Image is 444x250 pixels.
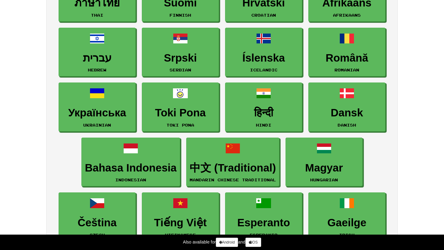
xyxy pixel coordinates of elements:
small: Hungarian [310,178,338,182]
a: DanskDanish [308,83,385,131]
h3: Toki Pona [145,107,216,119]
a: УкраїнськаUkrainian [59,83,136,131]
a: 中文 (Traditional)Mandarin Chinese Traditional [186,138,279,187]
h3: Čeština [62,217,132,229]
small: Mandarin Chinese Traditional [190,178,276,182]
h3: Íslenska [228,52,299,64]
small: Esperanto [250,233,277,237]
h3: Tiếng Việt [145,217,216,229]
small: Thai [91,13,103,17]
small: Irish [339,233,355,237]
small: Icelandic [250,68,277,72]
a: ČeštinaCzech [59,192,136,241]
h3: עברית [62,52,132,64]
h3: Українська [62,107,132,119]
small: Hindi [256,123,271,127]
small: Afrikaans [333,13,361,17]
h3: Bahasa Indonesia [85,162,177,174]
a: हिन्दीHindi [225,83,302,131]
a: Toki PonaToki Pona [142,83,219,131]
h3: Magyar [289,162,359,174]
a: Tiếng ViệtVietnamese [142,192,219,241]
a: RomânăRomanian [308,28,385,77]
small: Hebrew [88,68,106,72]
a: עבריתHebrew [59,28,136,77]
small: Danish [338,123,356,127]
a: MagyarHungarian [286,138,363,187]
a: EsperantoEsperanto [225,192,302,241]
small: Indonesian [115,178,146,182]
a: iOS [245,238,261,247]
small: Czech [89,233,105,237]
a: Bahasa IndonesiaIndonesian [81,138,180,187]
small: Finnish [170,13,191,17]
small: Ukrainian [83,123,111,127]
small: Serbian [170,68,191,72]
h3: Srpski [145,52,216,64]
a: SrpskiSerbian [142,28,219,77]
a: GaeilgeIrish [308,192,385,241]
small: Romanian [335,68,359,72]
h3: Gaeilge [312,217,382,229]
h3: 中文 (Traditional) [190,162,276,174]
h3: Esperanto [228,217,299,229]
small: Vietnamese [165,233,196,237]
a: Android [216,238,238,247]
h3: हिन्दी [228,107,299,119]
h3: Română [312,52,382,64]
a: ÍslenskaIcelandic [225,28,302,77]
small: Croatian [251,13,276,17]
h3: Dansk [312,107,382,119]
small: Toki Pona [166,123,194,127]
